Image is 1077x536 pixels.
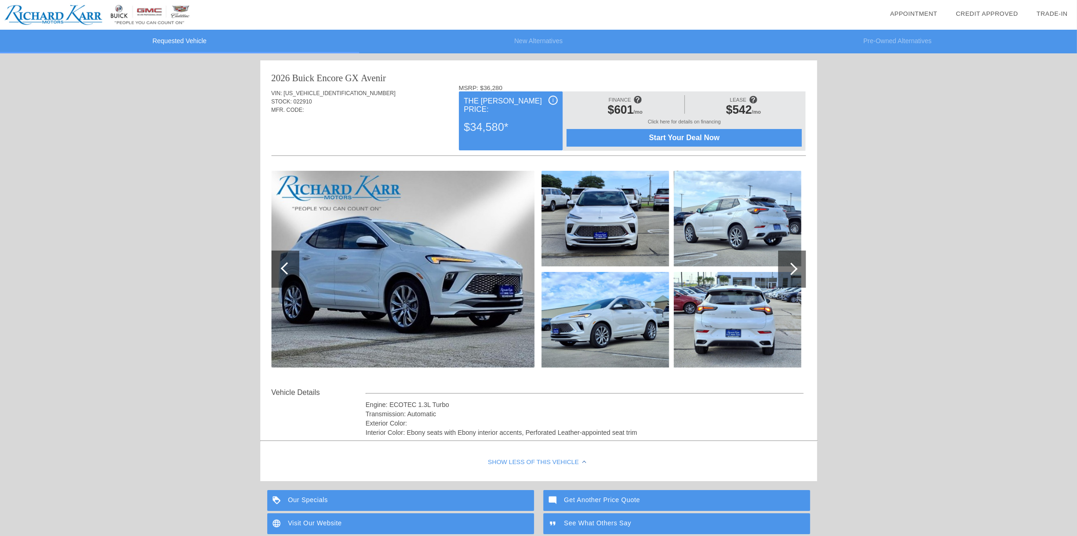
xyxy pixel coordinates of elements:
div: Exterior Color: [366,419,804,428]
a: See What Others Say [543,513,810,534]
span: VIN: [271,90,282,97]
div: $34,580* [464,115,558,139]
img: 75d0d4b30e169491c320ebbffa935e52.jpg [271,171,535,368]
div: The [PERSON_NAME] Price: [464,96,558,115]
a: Get Another Price Quote [543,490,810,511]
div: /mo [571,103,679,119]
img: ic_mode_comment_white_24dp_2x.png [543,490,564,511]
span: i [553,97,554,103]
span: [US_VEHICLE_IDENTIFICATION_NUMBER] [284,90,395,97]
div: Engine: ECOTEC 1.3L Turbo [366,400,804,409]
span: LEASE [730,97,746,103]
div: MSRP: $36,280 [459,84,806,91]
div: Avenir [361,71,386,84]
span: 022910 [293,98,312,105]
li: New Alternatives [359,30,718,53]
li: Pre-Owned Alternatives [718,30,1077,53]
a: Credit Approved [956,10,1018,17]
span: Start Your Deal Now [578,134,790,142]
img: ic_language_white_24dp_2x.png [267,513,288,534]
div: Quoted on [DATE] 12:11:25 PM [271,128,806,143]
span: $601 [608,103,634,116]
img: eb1adc0ee22d2d4c6431c12d6d335008.jpg [542,272,669,368]
div: 2026 Buick Encore GX [271,71,359,84]
img: 6928a715f2727cb4236b62f217d34e50.jpg [674,171,801,266]
a: Visit Our Website [267,513,534,534]
span: FINANCE [609,97,631,103]
div: Transmission: Automatic [366,409,804,419]
img: ic_format_quote_white_24dp_2x.png [543,513,564,534]
div: Show Less of this Vehicle [260,444,817,481]
div: /mo [690,103,797,119]
span: STOCK: [271,98,292,105]
div: Interior Color: Ebony seats with Ebony interior accents, Perforated Leather-appointed seat trim [366,428,804,437]
img: ic_loyalty_white_24dp_2x.png [267,490,288,511]
span: $542 [726,103,752,116]
img: d5d38de99b9ca3316db5678a8ecd6bea.jpg [542,171,669,266]
div: Click here for details on financing [567,119,802,129]
img: 65f5825e42dcdc31ce4515a83b0b2ff8.jpg [674,272,801,368]
a: Appointment [890,10,937,17]
div: Vehicle Details [271,387,366,398]
span: MFR. CODE: [271,107,304,113]
a: Trade-In [1037,10,1068,17]
a: Our Specials [267,490,534,511]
